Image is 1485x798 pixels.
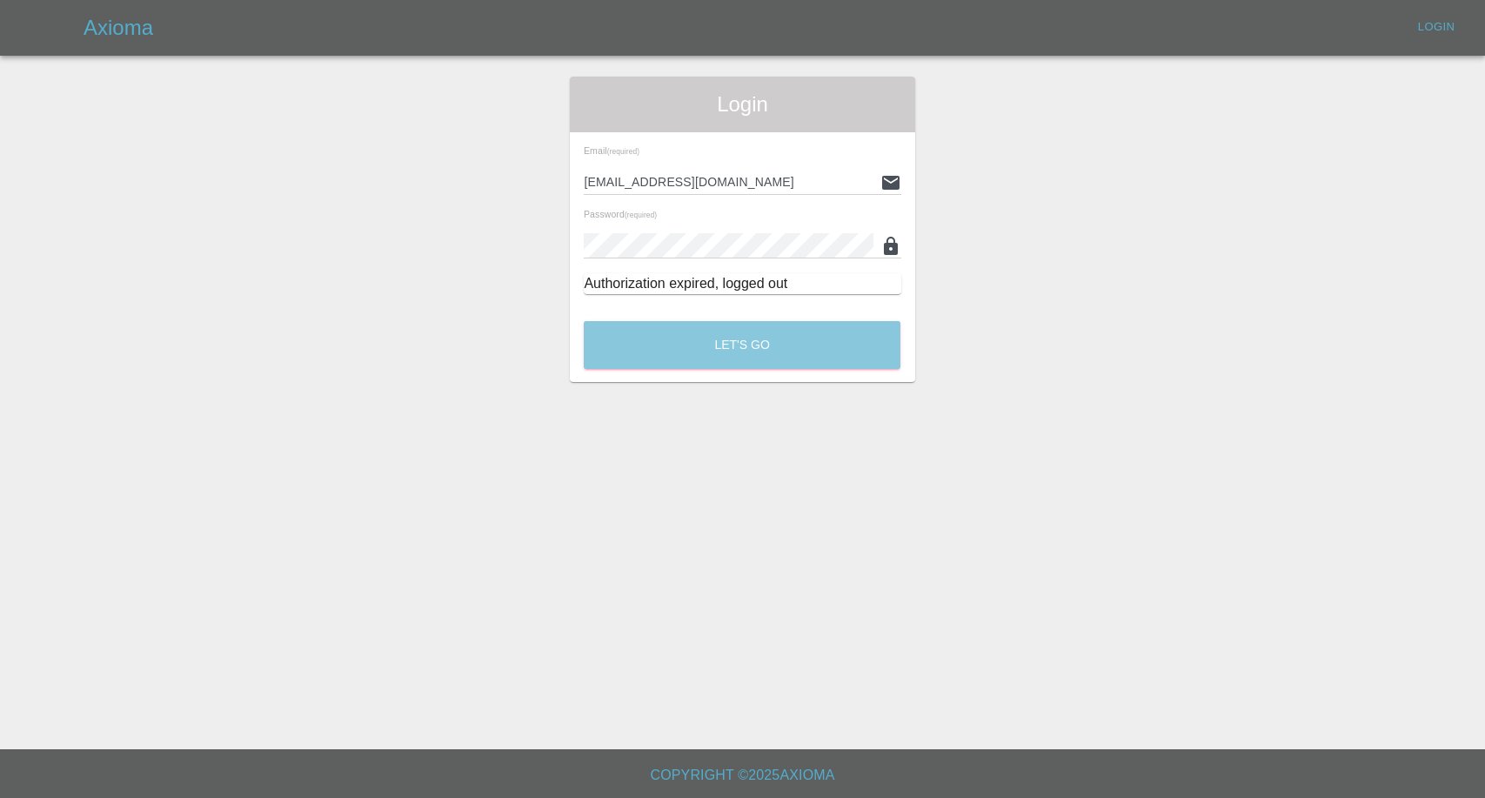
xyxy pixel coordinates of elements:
[1408,14,1464,41] a: Login
[625,211,657,219] small: (required)
[584,321,900,369] button: Let's Go
[584,145,639,156] span: Email
[584,273,900,294] div: Authorization expired, logged out
[14,763,1471,788] h6: Copyright © 2025 Axioma
[84,14,153,42] h5: Axioma
[607,148,639,156] small: (required)
[584,209,657,219] span: Password
[584,91,900,118] span: Login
